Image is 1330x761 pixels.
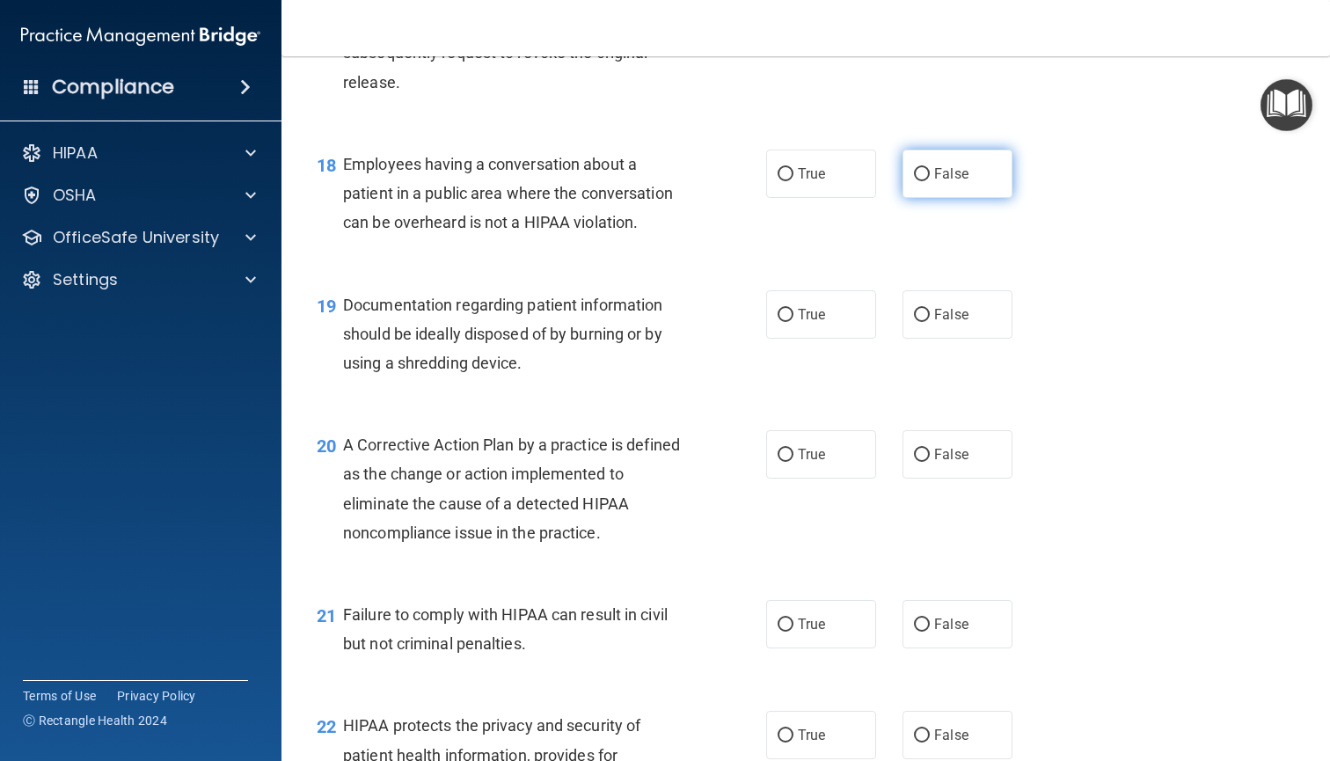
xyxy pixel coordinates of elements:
a: OfficeSafe University [21,227,256,248]
span: 21 [317,605,336,626]
input: False [914,618,930,632]
span: 18 [317,155,336,176]
input: True [778,618,793,632]
input: False [914,729,930,743]
span: Employees having a conversation about a patient in a public area where the conversation can be ov... [343,155,673,231]
span: 20 [317,435,336,457]
p: OfficeSafe University [53,227,219,248]
span: 19 [317,296,336,317]
span: False [934,446,968,463]
span: True [798,306,825,323]
input: False [914,168,930,181]
span: False [934,616,968,633]
input: True [778,449,793,462]
input: False [914,309,930,322]
button: Open Resource Center [1261,79,1312,131]
input: True [778,168,793,181]
a: HIPAA [21,143,256,164]
p: HIPAA [53,143,98,164]
p: OSHA [53,185,97,206]
input: False [914,449,930,462]
input: True [778,309,793,322]
input: True [778,729,793,743]
span: True [798,616,825,633]
p: Settings [53,269,118,290]
span: A Corrective Action Plan by a practice is defined as the change or action implemented to eliminat... [343,435,680,542]
span: Documentation regarding patient information should be ideally disposed of by burning or by using ... [343,296,662,372]
span: False [934,306,968,323]
span: Failure to comply with HIPAA can result in civil but not criminal penalties. [343,605,668,653]
span: 22 [317,716,336,737]
h4: Compliance [52,75,174,99]
img: PMB logo [21,18,260,54]
a: Settings [21,269,256,290]
a: Privacy Policy [117,687,196,705]
span: False [934,165,968,182]
a: OSHA [21,185,256,206]
span: True [798,165,825,182]
span: True [798,446,825,463]
span: True [798,727,825,743]
a: Terms of Use [23,687,96,705]
span: False [934,727,968,743]
span: Ⓒ Rectangle Health 2024 [23,712,167,729]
